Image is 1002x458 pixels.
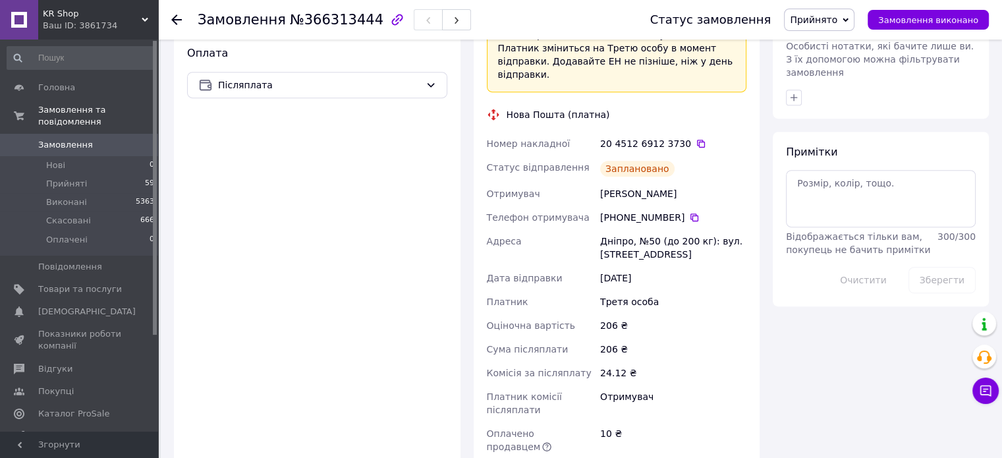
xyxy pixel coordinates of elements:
[46,159,65,171] span: Нові
[598,266,749,290] div: [DATE]
[136,196,154,208] span: 5363
[598,182,749,206] div: [PERSON_NAME]
[38,261,102,273] span: Повідомлення
[598,314,749,337] div: 206 ₴
[937,231,976,242] span: 300 / 300
[487,344,569,355] span: Сума післяплати
[171,13,182,26] div: Повернутися назад
[878,15,978,25] span: Замовлення виконано
[38,104,158,128] span: Замовлення та повідомлення
[150,234,154,246] span: 0
[487,188,540,199] span: Отримувач
[600,161,675,177] div: Заплановано
[868,10,989,30] button: Замовлення виконано
[38,306,136,318] span: [DEMOGRAPHIC_DATA]
[46,196,87,208] span: Виконані
[786,146,837,158] span: Примітки
[600,137,746,150] div: 20 4512 6912 3730
[598,229,749,266] div: Дніпро, №50 (до 200 кг): вул. [STREET_ADDRESS]
[503,108,613,121] div: Нова Пошта (платна)
[487,297,528,307] span: Платник
[650,13,771,26] div: Статус замовлення
[487,138,571,149] span: Номер накладної
[38,430,84,442] span: Аналітика
[38,408,109,420] span: Каталог ProSale
[38,139,93,151] span: Замовлення
[598,337,749,361] div: 206 ₴
[140,215,154,227] span: 666
[487,212,590,223] span: Телефон отримувача
[198,12,286,28] span: Замовлення
[487,368,592,378] span: Комісія за післяплату
[498,15,736,81] div: Сума списується з [PERSON_NAME] продавця після отримання замовлення покупцем. Платник зміниться н...
[46,215,91,227] span: Скасовані
[598,361,749,385] div: 24.12 ₴
[598,290,749,314] div: Третя особа
[487,320,575,331] span: Оціночна вартість
[150,159,154,171] span: 0
[487,273,563,283] span: Дата відправки
[187,47,228,59] span: Оплата
[487,236,522,246] span: Адреса
[38,283,122,295] span: Товари та послуги
[46,178,87,190] span: Прийняті
[598,385,749,422] div: Отримувач
[786,231,930,255] span: Відображається тільки вам, покупець не бачить примітки
[786,41,974,78] span: Особисті нотатки, які бачите лише ви. З їх допомогою можна фільтрувати замовлення
[38,82,75,94] span: Головна
[46,234,88,246] span: Оплачені
[790,14,837,25] span: Прийнято
[218,78,420,92] span: Післяплата
[145,178,154,190] span: 59
[7,46,155,70] input: Пошук
[38,363,72,375] span: Відгуки
[38,386,74,397] span: Покупці
[38,328,122,352] span: Показники роботи компанії
[290,12,383,28] span: №366313444
[487,428,541,452] span: Оплачено продавцем
[487,162,590,173] span: Статус відправлення
[43,20,158,32] div: Ваш ID: 3861734
[972,378,999,404] button: Чат з покупцем
[487,391,562,415] span: Платник комісії післяплати
[43,8,142,20] span: KR Shop
[600,211,746,224] div: [PHONE_NUMBER]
